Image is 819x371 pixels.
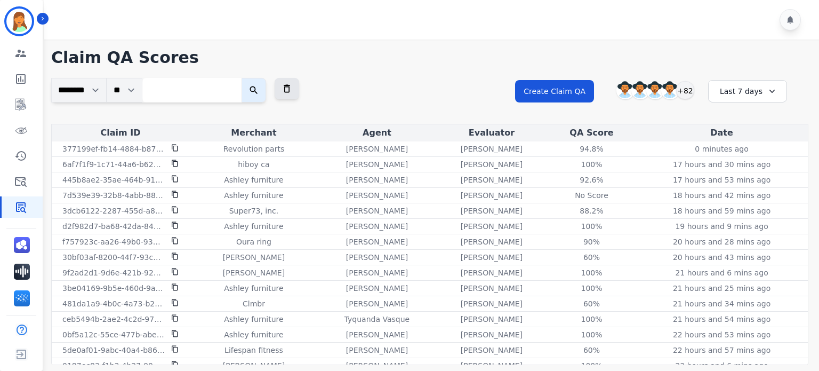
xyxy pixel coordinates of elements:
p: 0 minutes ago [695,144,749,154]
div: Agent [320,127,433,139]
p: Revolution parts [223,144,285,154]
p: [PERSON_NAME] [346,221,408,232]
p: 23 hours and 6 mins ago [675,360,768,371]
p: [PERSON_NAME] [346,345,408,356]
p: [PERSON_NAME] [461,236,523,247]
p: Ashley furniture [224,329,283,340]
p: [PERSON_NAME] [461,144,523,154]
p: Tyquanda Vasque [344,314,410,325]
p: [PERSON_NAME] [346,159,408,170]
p: [PERSON_NAME] [461,360,523,371]
div: Last 7 days [708,80,787,102]
div: Date [638,127,806,139]
p: 0187ec83-f1b3-4b27-901e-735960dca1c4 [62,360,165,371]
p: [PERSON_NAME] [461,221,523,232]
p: Clmbr [243,298,265,309]
p: 21 hours and 34 mins ago [673,298,770,309]
p: 377199ef-fb14-4884-b877-70d6e59d967c [62,144,165,154]
p: 9f2ad2d1-9d6e-421b-922a-6c2afac63d26 [62,267,165,278]
p: Ashley furniture [224,190,283,201]
div: 88.2% [567,206,615,216]
p: 20 hours and 28 mins ago [673,236,770,247]
div: 60% [567,252,615,263]
p: [PERSON_NAME] [223,252,285,263]
div: 100% [567,283,615,294]
p: hiboy ca [238,159,269,170]
div: 100% [567,221,615,232]
div: 60% [567,298,615,309]
div: +82 [676,81,694,99]
p: Ashley furniture [224,221,283,232]
p: 18 hours and 59 mins ago [673,206,770,216]
p: 20 hours and 43 mins ago [673,252,770,263]
div: Claim ID [54,127,187,139]
p: Ashley furniture [224,314,283,325]
p: Ashley furniture [224,283,283,294]
p: 6af7f1f9-1c71-44a6-b621-b28c9b332d0a [62,159,165,170]
p: [PERSON_NAME] [461,283,523,294]
div: 100% [567,360,615,371]
p: 22 hours and 57 mins ago [673,345,770,356]
p: 22 hours and 53 mins ago [673,329,770,340]
p: ceb5494b-2ae2-4c2d-9773-1d6b44f9b9fa [62,314,165,325]
p: 0bf5a12c-55ce-477b-abe5-8ac4af1bc425 [62,329,165,340]
p: 5de0af01-9abc-40a4-b86c-00b9ac4e5433 [62,345,165,356]
p: [PERSON_NAME] [461,190,523,201]
div: No Score [567,190,615,201]
div: 100% [567,314,615,325]
button: Create Claim QA [515,80,594,102]
p: [PERSON_NAME] [461,314,523,325]
div: 60% [567,345,615,356]
p: 30bf03af-8200-44f7-93c8-9db48fd9e262 [62,252,165,263]
div: QA Score [550,127,633,139]
p: 445b8ae2-35ae-464b-91a4-4fbf475c239a [62,175,165,185]
div: Evaluator [438,127,545,139]
p: [PERSON_NAME] [461,159,523,170]
div: 90% [567,236,615,247]
p: [PERSON_NAME] [461,206,523,216]
p: [PERSON_NAME] [346,175,408,185]
p: [PERSON_NAME] [346,360,408,371]
div: 100% [567,159,615,170]
p: [PERSON_NAME] [461,252,523,263]
h1: Claim QA Scores [51,48,808,67]
p: [PERSON_NAME] [223,360,285,371]
p: 21 hours and 6 mins ago [675,267,768,278]
div: 94.8% [567,144,615,154]
p: [PERSON_NAME] [461,175,523,185]
p: [PERSON_NAME] [346,252,408,263]
p: [PERSON_NAME] [346,267,408,278]
p: [PERSON_NAME] [346,329,408,340]
p: [PERSON_NAME] [346,236,408,247]
p: [PERSON_NAME] [461,329,523,340]
p: 21 hours and 54 mins ago [673,314,770,325]
p: [PERSON_NAME] [346,206,408,216]
p: 3dcb6122-2287-455d-a80c-d76d6d05c17c [62,206,165,216]
p: Lifespan fitness [224,345,283,356]
p: 18 hours and 42 mins ago [673,190,770,201]
p: [PERSON_NAME] [346,190,408,201]
p: 17 hours and 30 mins ago [673,159,770,170]
p: [PERSON_NAME] [346,298,408,309]
p: [PERSON_NAME] [223,267,285,278]
p: 17 hours and 53 mins ago [673,175,770,185]
p: [PERSON_NAME] [461,267,523,278]
p: [PERSON_NAME] [461,298,523,309]
div: 92.6% [567,175,615,185]
p: [PERSON_NAME] [346,144,408,154]
p: 481da1a9-4b0c-4a73-b21d-0f105b67f1ab [62,298,165,309]
p: 7d539e39-32b8-4abb-88dc-2b2d5e29ea5b [62,190,165,201]
p: f757923c-aa26-49b0-9303-c30a4dc994ba [62,236,165,247]
img: Bordered avatar [6,9,32,34]
p: [PERSON_NAME] [461,345,523,356]
p: 19 hours and 9 mins ago [675,221,768,232]
p: [PERSON_NAME] [346,283,408,294]
p: Ashley furniture [224,175,283,185]
div: Merchant [191,127,316,139]
div: 100% [567,267,615,278]
p: 3be04169-9b5e-460d-9ab8-ba69c9643e50 [62,283,165,294]
p: 21 hours and 25 mins ago [673,283,770,294]
p: Super73, inc. [229,206,279,216]
p: d2f982d7-ba68-42da-8419-ed4ab2789717 [62,221,165,232]
p: Oura ring [236,236,271,247]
